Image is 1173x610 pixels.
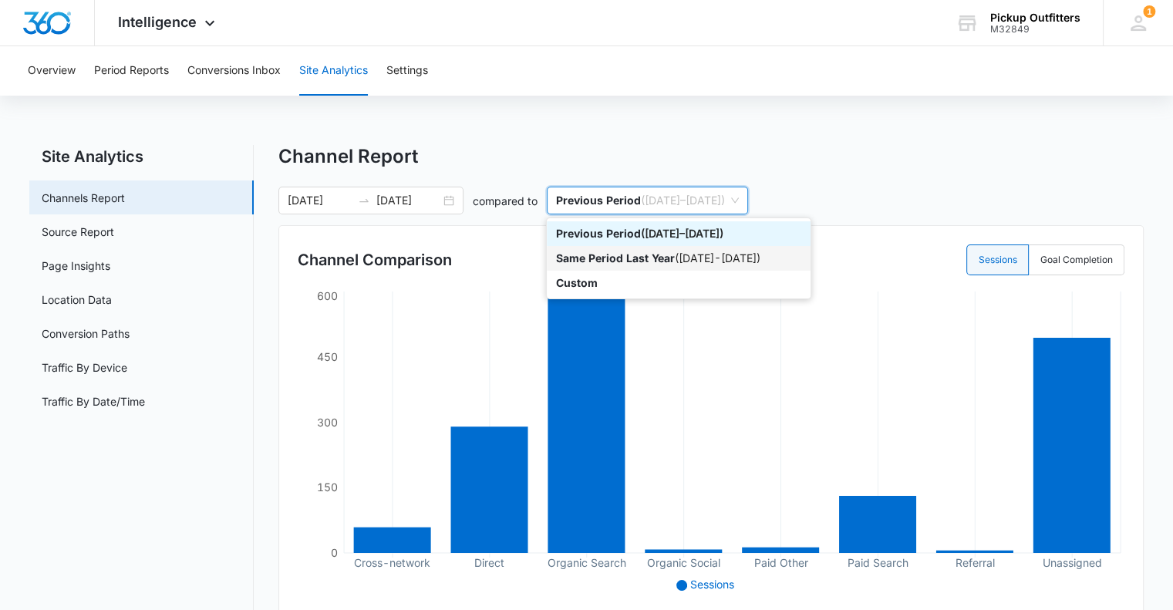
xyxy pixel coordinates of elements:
[548,556,626,570] tspan: Organic Search
[118,14,197,30] span: Intelligence
[278,145,418,168] h1: Channel Report
[1029,244,1124,275] label: Goal Completion
[1143,5,1155,18] span: 1
[42,224,114,240] a: Source Report
[187,46,281,96] button: Conversions Inbox
[556,187,739,214] span: ( [DATE] – [DATE] )
[288,192,352,209] input: Start date
[556,194,641,207] p: Previous Period
[1143,5,1155,18] div: notifications count
[358,194,370,207] span: swap-right
[29,145,254,168] h2: Site Analytics
[386,46,428,96] button: Settings
[990,24,1080,35] div: account id
[42,393,145,409] a: Traffic By Date/Time
[42,292,112,308] a: Location Data
[94,46,169,96] button: Period Reports
[556,251,675,265] p: Same Period Last Year
[848,556,908,569] tspan: Paid Search
[1043,556,1102,570] tspan: Unassigned
[317,480,338,494] tspan: 150
[42,258,110,274] a: Page Insights
[358,194,370,207] span: to
[556,250,801,267] div: ( [DATE] - [DATE] )
[376,192,440,209] input: End date
[42,359,127,376] a: Traffic By Device
[298,248,452,271] h3: Channel Comparison
[753,556,807,569] tspan: Paid Other
[990,12,1080,24] div: account name
[317,350,338,363] tspan: 450
[556,227,641,240] p: Previous Period
[956,556,995,569] tspan: Referral
[690,578,734,591] span: Sessions
[556,276,598,289] p: Custom
[966,244,1029,275] label: Sessions
[28,46,76,96] button: Overview
[317,288,338,302] tspan: 600
[42,325,130,342] a: Conversion Paths
[317,415,338,428] tspan: 300
[331,546,338,559] tspan: 0
[556,225,801,242] div: ( [DATE] – [DATE] )
[647,556,720,570] tspan: Organic Social
[354,556,430,569] tspan: Cross-network
[473,193,538,209] p: compared to
[299,46,368,96] button: Site Analytics
[42,190,125,206] a: Channels Report
[474,556,504,569] tspan: Direct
